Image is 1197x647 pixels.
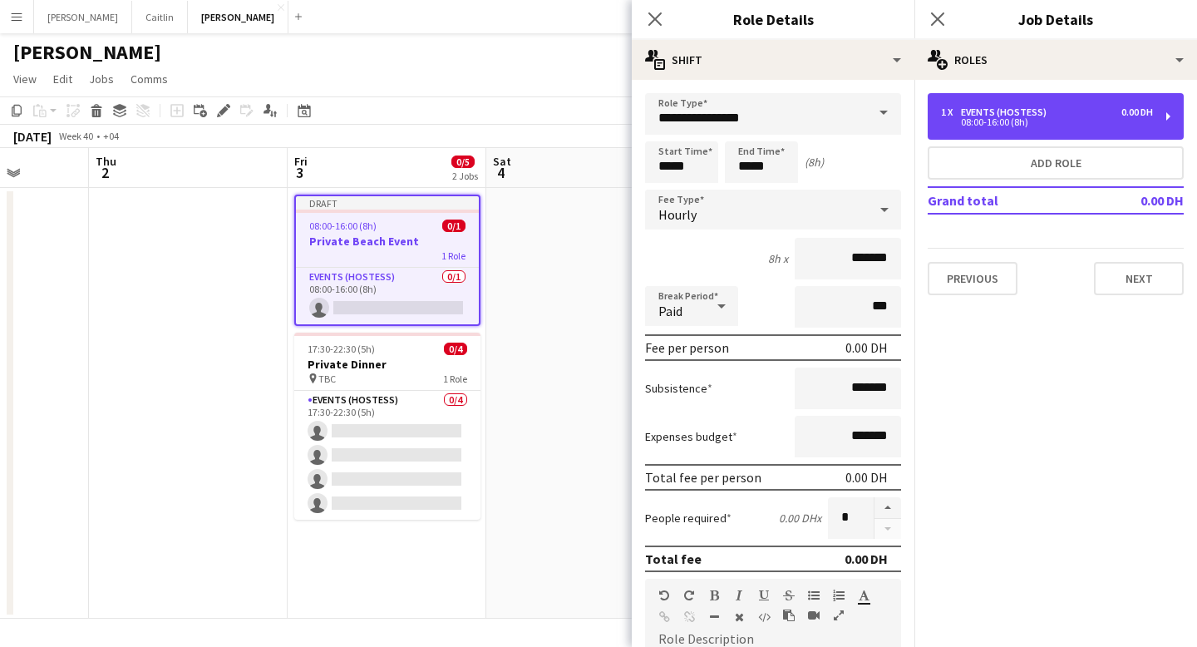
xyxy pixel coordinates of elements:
div: 0.00 DH [845,551,888,567]
span: 08:00-16:00 (8h) [309,220,377,232]
app-job-card: Draft08:00-16:00 (8h)0/1Private Beach Event1 RoleEvents (Hostess)0/108:00-16:00 (8h) [294,195,480,326]
a: Jobs [82,68,121,90]
span: Thu [96,154,116,169]
h3: Job Details [914,8,1197,30]
span: 1 Role [441,249,465,262]
button: Horizontal Line [708,610,720,624]
span: Jobs [89,72,114,86]
h3: Private Beach Event [296,234,479,249]
span: 0/5 [451,156,475,168]
h1: [PERSON_NAME] [13,40,161,65]
span: 1 Role [443,373,467,385]
td: Grand total [928,187,1086,214]
span: 2 [93,163,116,182]
a: View [7,68,43,90]
div: 0.00 DH [845,469,888,486]
span: 0/4 [444,343,467,355]
button: Insert video [808,609,820,622]
span: View [13,72,37,86]
label: Expenses budget [645,429,737,444]
div: 2 Jobs [452,170,478,182]
div: Total fee [645,551,702,567]
td: 0.00 DH [1086,187,1184,214]
button: Previous [928,262,1017,295]
div: Total fee per person [645,469,761,486]
div: 1 x [941,106,961,118]
div: Draft [296,196,479,210]
button: Redo [683,589,695,602]
h3: Private Dinner [294,357,480,372]
span: Fri [294,154,308,169]
div: Fee per person [645,339,729,356]
div: 0.00 DH [1121,106,1153,118]
button: Fullscreen [833,609,845,622]
button: Underline [758,589,770,602]
label: People required [645,511,731,526]
button: Italic [733,589,745,602]
span: Sat [493,154,511,169]
div: Events (Hostess) [961,106,1053,118]
button: [PERSON_NAME] [188,1,288,33]
a: Edit [47,68,79,90]
app-job-card: 17:30-22:30 (5h)0/4Private Dinner TBC1 RoleEvents (Hostess)0/417:30-22:30 (5h) [294,333,480,520]
a: Comms [124,68,175,90]
h3: Role Details [632,8,914,30]
button: Undo [658,589,670,602]
span: Edit [53,72,72,86]
button: [PERSON_NAME] [34,1,132,33]
app-card-role: Events (Hostess)0/108:00-16:00 (8h) [296,268,479,324]
label: Subsistence [645,381,712,396]
button: Caitlin [132,1,188,33]
button: Clear Formatting [733,610,745,624]
span: 0/1 [442,220,465,232]
span: TBC [318,373,336,385]
div: +04 [103,130,119,142]
button: Unordered List [808,589,820,602]
app-card-role: Events (Hostess)0/417:30-22:30 (5h) [294,391,480,520]
div: (8h) [805,155,824,170]
span: 17:30-22:30 (5h) [308,343,375,355]
span: Hourly [658,206,697,223]
div: 08:00-16:00 (8h) [941,118,1153,126]
div: Roles [914,40,1197,80]
button: Text Color [858,589,869,602]
button: Bold [708,589,720,602]
button: Next [1094,262,1184,295]
button: Ordered List [833,589,845,602]
span: Paid [658,303,682,319]
button: Paste as plain text [783,609,795,622]
div: [DATE] [13,128,52,145]
span: 4 [490,163,511,182]
button: HTML Code [758,610,770,624]
span: 3 [292,163,308,182]
span: Comms [131,72,168,86]
div: 0.00 DH x [779,511,821,526]
div: Shift [632,40,914,80]
button: Increase [874,497,901,519]
button: Strikethrough [783,589,795,602]
div: 0.00 DH [845,339,888,356]
div: 8h x [768,251,788,266]
button: Add role [928,146,1184,180]
span: Week 40 [55,130,96,142]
